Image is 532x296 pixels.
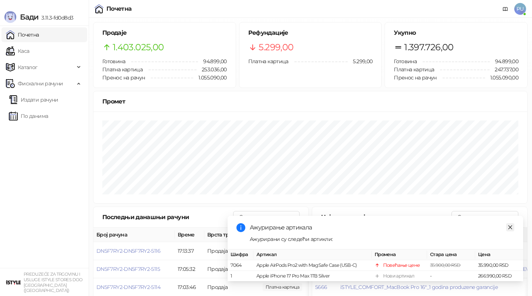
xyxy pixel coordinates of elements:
[394,58,417,65] span: Готовина
[204,242,260,260] td: Продаја
[96,284,160,290] button: DN5F7RY2-DN5F7RY2-5114
[490,57,518,65] span: 94.899,00
[102,97,518,106] div: Промет
[250,223,514,232] div: Ажурирање артикала
[6,27,39,42] a: Почетна
[394,28,518,37] h5: Укупно
[321,212,451,222] div: Најпродаваније данас
[394,66,434,73] span: Платна картица
[475,260,523,271] td: 35.990,00 RSD
[236,223,245,232] span: info-circle
[18,76,63,91] span: Фискални рачуни
[20,13,38,21] span: Бади
[233,211,300,223] button: Сви данашњи рачуни
[451,211,518,223] button: Сви продати артикли
[475,249,523,260] th: Цена
[24,272,83,293] small: PREDUZEĆE ZA TRGOVINU I USLUGE ISTYLE STORES DOO [GEOGRAPHIC_DATA] ([GEOGRAPHIC_DATA])
[383,262,420,269] div: Повећање цене
[9,92,58,107] a: Издати рачуни
[383,272,414,280] div: Нови артикал
[102,28,227,37] h5: Продаје
[475,271,523,282] td: 266.990,00 RSD
[197,65,227,74] span: 253.036,00
[102,74,145,81] span: Пренос на рачун
[404,40,453,54] span: 1.397.726,00
[253,271,372,282] td: Apple iPhone 17 Pro Max 1TB Silver
[93,228,175,242] th: Број рачуна
[427,249,475,260] th: Стара цена
[228,260,253,271] td: 7064
[228,271,253,282] td: 1
[259,40,294,54] span: 5.299,00
[175,260,204,278] td: 17:05:32
[175,242,204,260] td: 17:13:37
[204,228,260,242] th: Врста трансакције
[38,14,73,21] span: 3.11.3-fd0d8d3
[248,58,289,65] span: Платна картица
[372,249,427,260] th: Промена
[514,3,526,15] span: PU
[4,11,16,23] img: Logo
[427,271,475,282] td: -
[204,260,260,278] td: Продаја
[485,74,518,82] span: 1.055.090,00
[193,74,226,82] span: 1.055.090,00
[106,6,132,12] div: Почетна
[394,74,436,81] span: Пренос на рачун
[348,57,372,65] span: 5.299,00
[9,109,48,123] a: По данима
[6,275,21,290] img: 64x64-companyLogo-77b92cf4-9946-4f36-9751-bf7bb5fd2c7d.png
[102,212,233,222] div: Последњи данашњи рачуни
[18,60,38,75] span: Каталог
[430,262,461,268] span: 35.900,00 RSD
[248,28,373,37] h5: Рефундације
[198,57,226,65] span: 94.899,00
[253,249,372,260] th: Артикал
[113,40,164,54] span: 1.403.025,00
[253,260,372,271] td: Apple AirPods Pro2 with MagSafe Case (USB-C)
[175,228,204,242] th: Време
[490,65,518,74] span: 247.737,00
[96,266,160,272] button: DN5F7RY2-DN5F7RY2-5115
[102,66,143,73] span: Платна картица
[6,44,29,58] a: Каса
[506,223,514,231] a: Close
[102,58,125,65] span: Готовина
[508,225,513,230] span: close
[499,3,511,15] a: Документација
[96,248,160,254] button: DN5F7RY2-DN5F7RY2-5116
[228,249,253,260] th: Шифра
[250,235,514,243] div: Ажурирани су следећи артикли:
